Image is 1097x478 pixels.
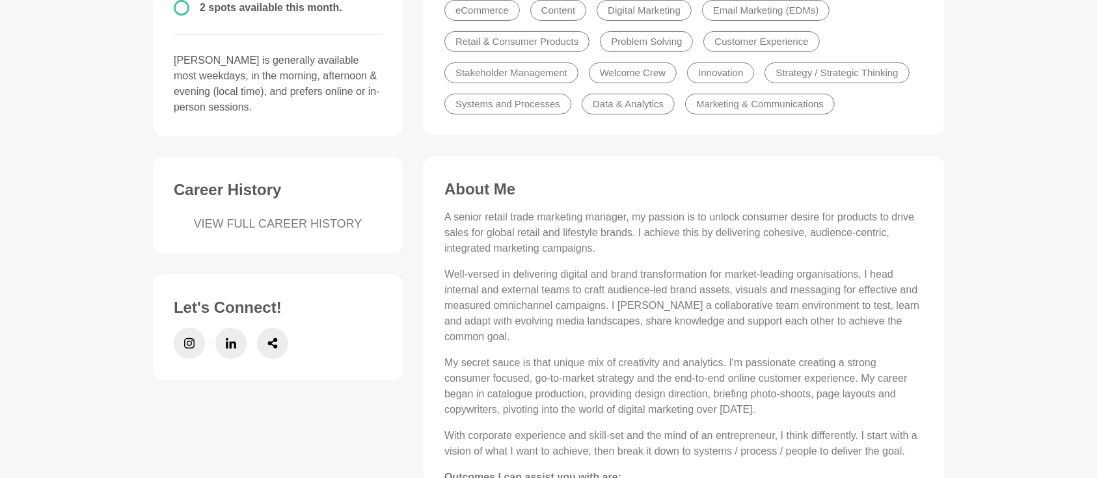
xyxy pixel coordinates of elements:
p: [PERSON_NAME] is generally available most weekdays, in the morning, afternoon & evening (local ti... [174,53,382,115]
h3: About Me [444,179,923,199]
p: A senior retail trade marketing manager, my passion is to unlock consumer desire for products to ... [444,209,923,256]
p: With corporate experience and skill-set and the mind of an entrepreneur, I think differently. I s... [444,428,923,459]
p: My secret sauce is that unique mix of creativity and analytics. I'm passionate creating a strong ... [444,355,923,418]
h3: Let's Connect! [174,298,382,317]
a: VIEW FULL CAREER HISTORY [174,215,382,233]
h3: Career History [174,180,382,200]
a: LinkedIn [215,328,247,359]
a: Instagram [174,328,205,359]
p: Well-versed in delivering digital and brand transformation for market-leading organisations, I he... [444,267,923,345]
span: 2 spots available this month. [200,2,342,13]
a: Share [257,328,288,359]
